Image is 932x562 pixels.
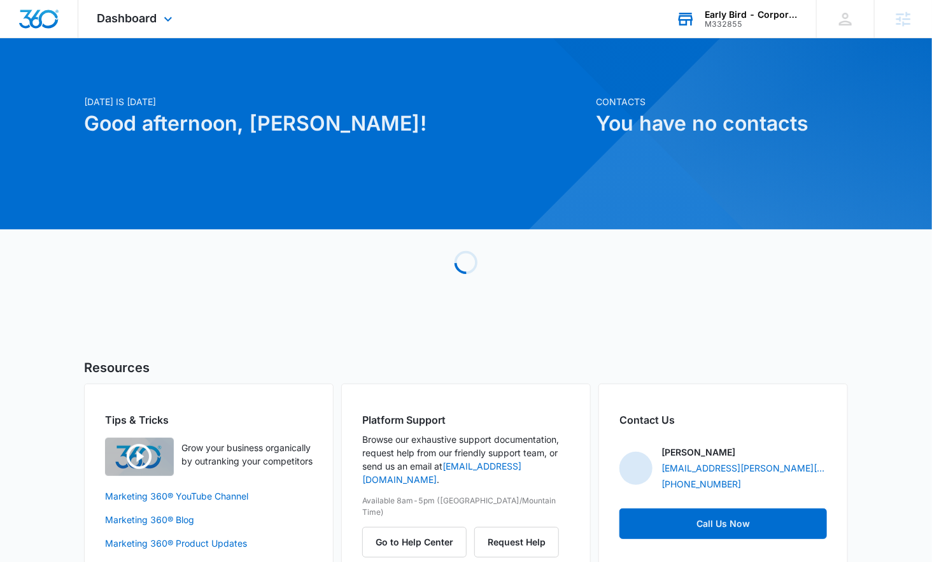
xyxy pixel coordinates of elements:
a: Call Us Now [619,508,827,539]
h1: You have no contacts [596,108,848,139]
h1: Good afternoon, [PERSON_NAME]! [84,108,588,139]
a: [PHONE_NUMBER] [661,477,741,491]
p: [DATE] is [DATE] [84,95,588,108]
a: Marketing 360® YouTube Channel [105,489,313,503]
h5: Resources [84,358,848,377]
div: account name [705,10,798,20]
a: Go to Help Center [362,537,474,547]
h2: Contact Us [619,412,827,428]
p: Grow your business organically by outranking your competitors [181,441,313,468]
img: Quick Overview Video [105,438,174,476]
button: Go to Help Center [362,527,467,558]
img: Kenzie Ryan [619,452,653,485]
p: Available 8am-5pm ([GEOGRAPHIC_DATA]/Mountain Time) [362,495,570,518]
p: Browse our exhaustive support documentation, request help from our friendly support team, or send... [362,433,570,486]
a: Request Help [474,537,559,547]
span: Dashboard [97,11,157,25]
p: [PERSON_NAME] [661,445,735,459]
h2: Tips & Tricks [105,412,313,428]
button: Request Help [474,527,559,558]
a: [EMAIL_ADDRESS][PERSON_NAME][DOMAIN_NAME] [661,461,827,475]
a: Marketing 360® Product Updates [105,537,313,550]
a: Marketing 360® Blog [105,513,313,526]
p: Contacts [596,95,848,108]
h2: Platform Support [362,412,570,428]
div: account id [705,20,798,29]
